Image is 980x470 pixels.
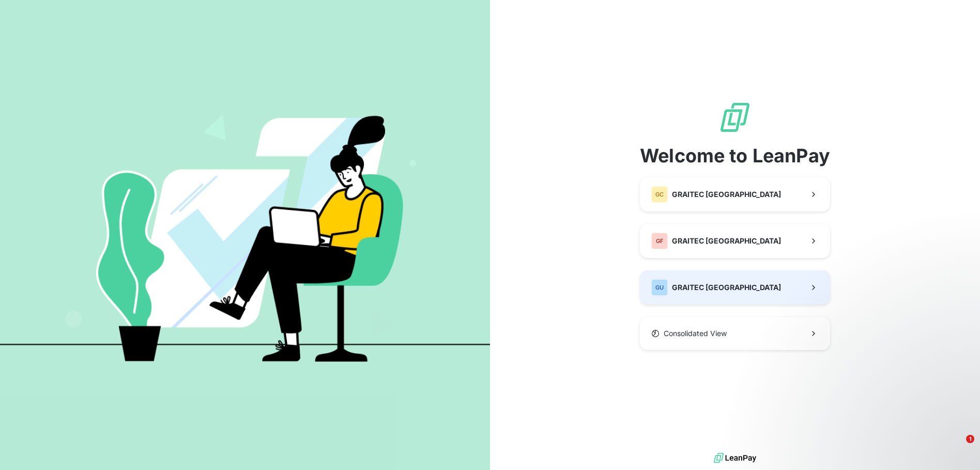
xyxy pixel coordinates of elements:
[640,270,830,305] button: GUGRAITEC [GEOGRAPHIC_DATA]
[640,146,830,165] span: Welcome to LeanPay
[640,224,830,258] button: GFGRAITEC [GEOGRAPHIC_DATA]
[651,279,668,296] div: GU
[718,101,752,134] img: logo sigle
[640,317,830,350] button: Consolidated View
[672,236,781,246] span: GRAITEC [GEOGRAPHIC_DATA]
[966,435,974,443] span: 1
[664,328,727,339] span: Consolidated View
[714,450,756,466] img: logo
[651,233,668,249] div: GF
[672,282,781,293] span: GRAITEC [GEOGRAPHIC_DATA]
[773,370,980,442] iframe: Intercom notifications message
[672,189,781,200] span: GRAITEC [GEOGRAPHIC_DATA]
[945,435,970,460] iframe: Intercom live chat
[651,186,668,203] div: GC
[640,177,830,211] button: GCGRAITEC [GEOGRAPHIC_DATA]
